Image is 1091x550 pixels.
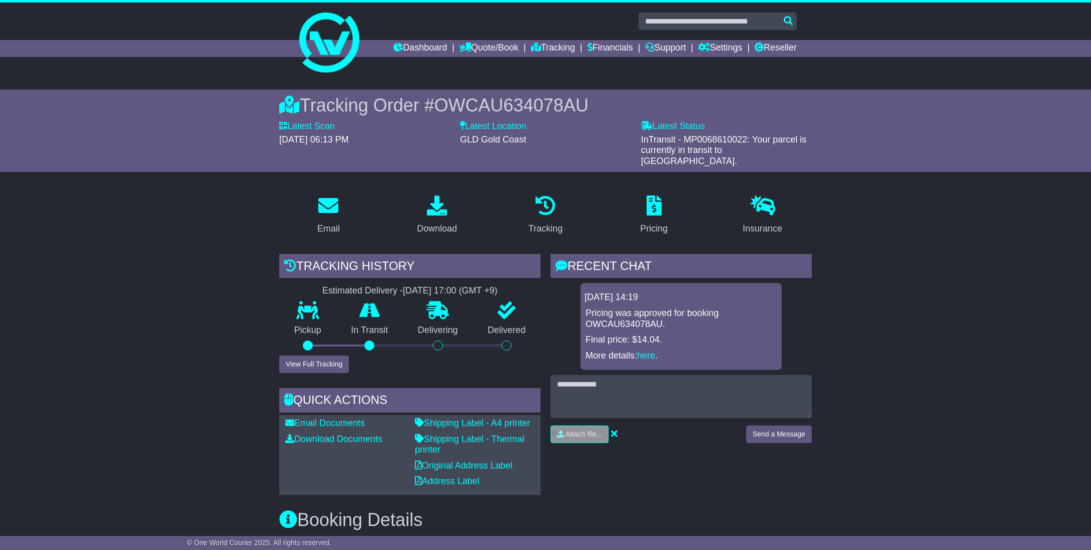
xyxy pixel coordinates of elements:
a: Reseller [755,40,797,57]
label: Latest Scan [279,121,335,132]
a: Address Label [415,476,479,486]
a: Email Documents [285,418,365,428]
div: Email [317,222,340,235]
span: © One World Courier 2025. All rights reserved. [187,538,331,546]
a: Shipping Label - Thermal printer [415,434,524,455]
span: [DATE] 06:13 PM [279,134,349,144]
a: Original Address Label [415,460,512,470]
label: Latest Status [641,121,705,132]
a: Pricing [634,192,674,239]
button: View Full Tracking [279,355,349,373]
div: Quick Actions [279,388,540,415]
button: Send a Message [746,425,812,443]
span: GLD Gold Coast [460,134,526,144]
label: Latest Location [460,121,526,132]
div: [DATE] 17:00 (GMT +9) [403,285,497,296]
a: Settings [698,40,742,57]
p: Final price: $14.04. [586,334,777,345]
div: Tracking history [279,254,540,281]
a: Tracking [522,192,569,239]
div: Tracking [528,222,563,235]
div: Estimated Delivery - [279,285,540,296]
p: In Transit [336,325,403,336]
div: RECENT CHAT [551,254,812,281]
p: Pricing was approved for booking OWCAU634078AU. [586,308,777,329]
a: Email [311,192,346,239]
div: Download [417,222,457,235]
h3: Booking Details [279,510,812,530]
p: Delivered [473,325,541,336]
a: Download Documents [285,434,382,444]
div: [DATE] 14:19 [585,292,778,303]
span: OWCAU634078AU [434,95,589,115]
a: Quote/Book [459,40,518,57]
a: Support [645,40,686,57]
p: More details: . [586,350,777,361]
a: Shipping Label - A4 printer [415,418,530,428]
div: Pricing [640,222,668,235]
a: here [637,350,655,360]
span: InTransit - MP0068610022: Your parcel is currently in transit to [GEOGRAPHIC_DATA]. [641,134,807,166]
a: Insurance [736,192,789,239]
a: Download [410,192,463,239]
div: Insurance [743,222,782,235]
a: Tracking [531,40,575,57]
a: Dashboard [393,40,447,57]
div: Tracking Order # [279,94,812,116]
a: Financials [588,40,633,57]
p: Pickup [279,325,336,336]
p: Delivering [403,325,473,336]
